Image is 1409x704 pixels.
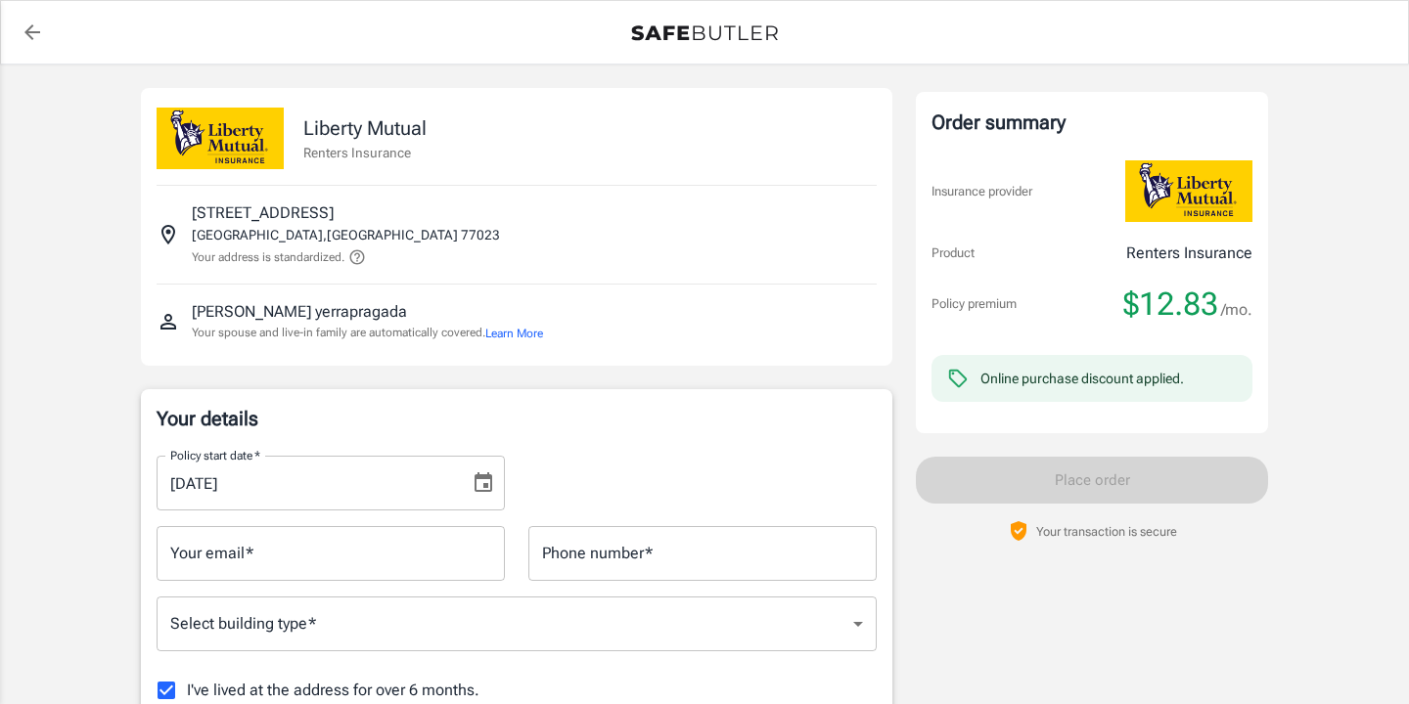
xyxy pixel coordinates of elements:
[192,225,500,244] p: [GEOGRAPHIC_DATA] , [GEOGRAPHIC_DATA] 77023
[1036,522,1177,541] p: Your transaction is secure
[1221,296,1252,324] span: /mo.
[157,108,284,169] img: Liberty Mutual
[192,300,407,324] p: [PERSON_NAME] yerrapragada
[170,447,260,463] label: Policy start date
[157,526,505,581] input: Enter email
[464,463,503,503] button: Choose date, selected date is Sep 14, 2025
[303,143,427,162] p: Renters Insurance
[485,325,543,342] button: Learn More
[13,13,52,52] a: back to quotes
[192,201,334,225] p: [STREET_ADDRESS]
[932,182,1032,201] p: Insurance provider
[1125,160,1252,222] img: Liberty Mutual
[1123,285,1218,324] span: $12.83
[932,108,1252,137] div: Order summary
[157,405,877,432] p: Your details
[192,324,543,342] p: Your spouse and live-in family are automatically covered.
[303,113,427,143] p: Liberty Mutual
[192,248,344,266] p: Your address is standardized.
[528,526,877,581] input: Enter number
[157,223,180,246] svg: Insured address
[980,369,1184,388] div: Online purchase discount applied.
[1126,242,1252,265] p: Renters Insurance
[631,25,778,41] img: Back to quotes
[157,456,456,510] input: MM/DD/YYYY
[157,310,180,333] svg: Insured person
[932,294,1017,314] p: Policy premium
[187,679,479,702] span: I've lived at the address for over 6 months.
[932,243,975,263] p: Product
